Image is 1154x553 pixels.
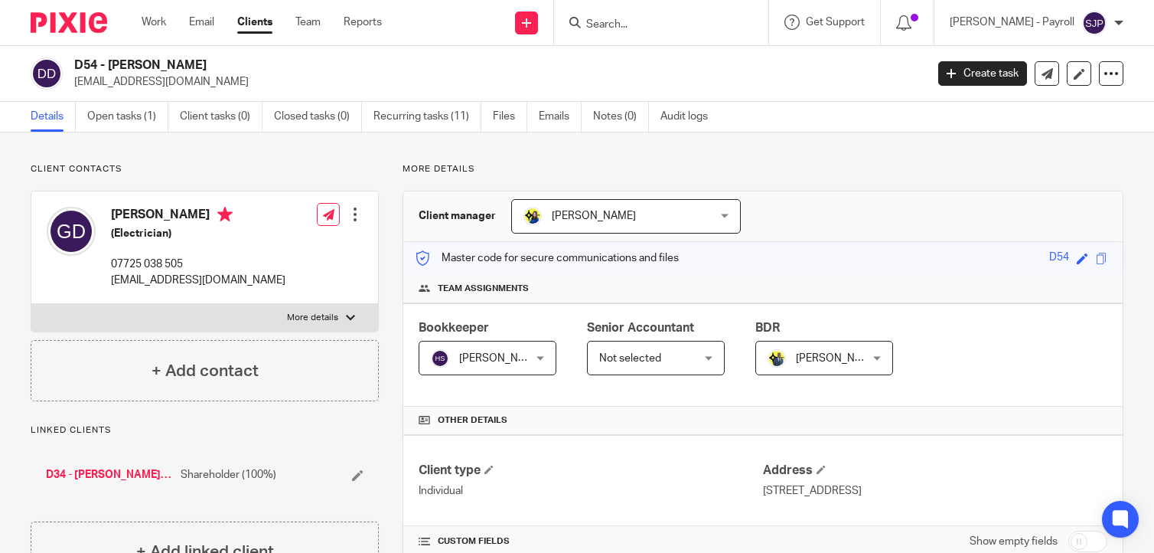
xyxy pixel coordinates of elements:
[344,15,382,30] a: Reports
[1049,250,1069,267] div: D54
[295,15,321,30] a: Team
[31,12,107,33] img: Pixie
[419,483,763,499] p: Individual
[180,102,262,132] a: Client tasks (0)
[111,226,285,241] h5: (Electrician)
[419,463,763,479] h4: Client type
[87,102,168,132] a: Open tasks (1)
[459,353,543,364] span: [PERSON_NAME]
[31,57,63,90] img: svg%3E
[768,349,786,368] img: Dennis-Starbridge.jpg
[142,15,166,30] a: Work
[152,359,259,383] h4: + Add contact
[438,283,529,295] span: Team assignments
[31,102,76,132] a: Details
[552,211,636,221] span: [PERSON_NAME]
[74,74,915,90] p: [EMAIL_ADDRESS][DOMAIN_NAME]
[181,467,276,483] span: Shareholder (100%)
[31,424,379,437] p: Linked clients
[431,349,449,368] img: svg%3E
[593,102,649,132] a: Notes (0)
[523,207,542,225] img: Bobo-Starbridge%201.jpg
[274,102,362,132] a: Closed tasks (0)
[763,463,1107,479] h4: Address
[585,18,722,32] input: Search
[403,163,1123,175] p: More details
[755,322,780,334] span: BDR
[419,535,763,548] h4: CUSTOM FIELDS
[111,257,285,272] p: 07725 038 505
[796,353,880,364] span: [PERSON_NAME]
[287,312,338,324] p: More details
[599,353,661,364] span: Not selected
[539,102,582,132] a: Emails
[111,207,285,226] h4: [PERSON_NAME]
[763,483,1107,499] p: [STREET_ADDRESS]
[587,322,694,334] span: Senior Accountant
[493,102,527,132] a: Files
[938,61,1027,86] a: Create task
[1082,11,1107,35] img: svg%3E
[189,15,214,30] a: Email
[806,17,865,28] span: Get Support
[419,208,496,224] h3: Client manager
[237,15,272,30] a: Clients
[31,163,379,175] p: Client contacts
[217,207,233,222] i: Primary
[950,15,1074,30] p: [PERSON_NAME] - Payroll
[47,207,96,256] img: svg%3E
[438,414,507,427] span: Other details
[74,57,747,74] h2: D54 - [PERSON_NAME]
[111,273,285,288] p: [EMAIL_ADDRESS][DOMAIN_NAME]
[46,467,173,483] a: D34 - [PERSON_NAME] & [PERSON_NAME] ELECTRICAL SERVICES LIMITED
[419,322,489,334] span: Bookkeeper
[660,102,719,132] a: Audit logs
[415,250,679,266] p: Master code for secure communications and files
[970,534,1058,549] label: Show empty fields
[373,102,481,132] a: Recurring tasks (11)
